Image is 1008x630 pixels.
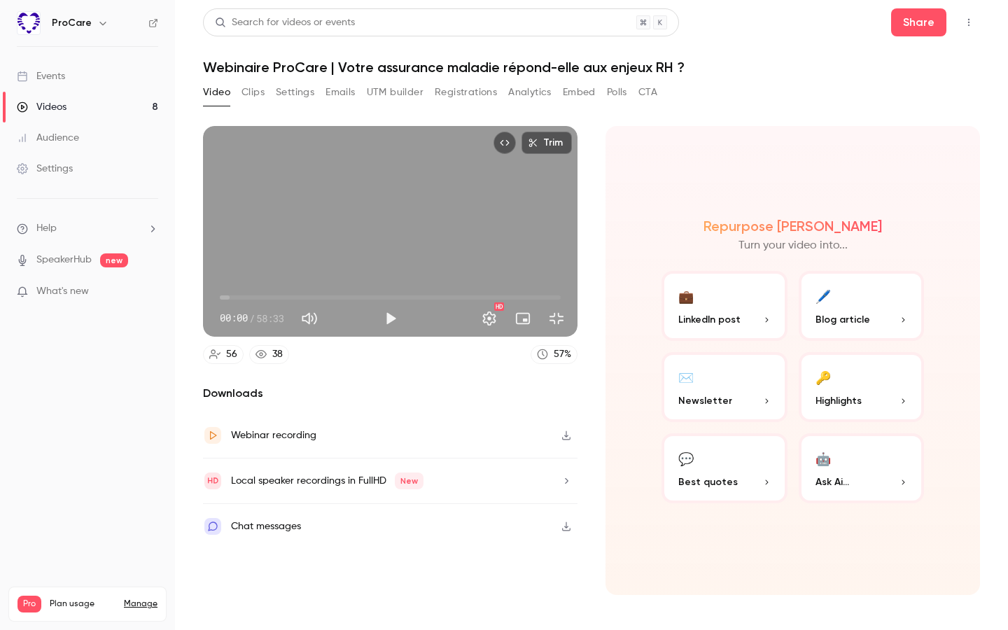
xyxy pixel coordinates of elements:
[231,427,316,444] div: Webinar recording
[231,472,423,489] div: Local speaker recordings in FullHD
[799,271,925,341] button: 🖊️Blog article
[220,311,248,325] span: 00:00
[678,447,694,469] div: 💬
[542,304,570,332] button: Exit full screen
[17,131,79,145] div: Audience
[203,59,980,76] h1: Webinaire ProCare | Votre assurance maladie répond-elle aux enjeux RH ?
[815,366,831,388] div: 🔑
[475,304,503,332] button: Settings
[799,433,925,503] button: 🤖Ask Ai...
[50,598,115,610] span: Plan usage
[678,366,694,388] div: ✉️
[215,15,355,30] div: Search for videos or events
[494,302,504,311] div: HD
[678,475,738,489] span: Best quotes
[124,598,157,610] a: Manage
[607,81,627,104] button: Polls
[325,81,355,104] button: Emails
[531,345,577,364] a: 57%
[295,304,323,332] button: Mute
[36,253,92,267] a: SpeakerHub
[17,221,158,236] li: help-dropdown-opener
[891,8,946,36] button: Share
[815,312,870,327] span: Blog article
[703,218,882,234] h2: Repurpose [PERSON_NAME]
[367,81,423,104] button: UTM builder
[678,285,694,307] div: 💼
[17,596,41,612] span: Pro
[52,16,92,30] h6: ProCare
[738,237,848,254] p: Turn your video into...
[203,385,577,402] h2: Downloads
[799,352,925,422] button: 🔑Highlights
[256,311,284,325] span: 58:33
[435,81,497,104] button: Registrations
[815,447,831,469] div: 🤖
[203,81,230,104] button: Video
[661,271,787,341] button: 💼LinkedIn post
[815,393,862,408] span: Highlights
[563,81,596,104] button: Embed
[17,100,66,114] div: Videos
[377,304,405,332] button: Play
[272,347,283,362] div: 38
[493,132,516,154] button: Embed video
[36,221,57,236] span: Help
[17,69,65,83] div: Events
[661,352,787,422] button: ✉️Newsletter
[231,518,301,535] div: Chat messages
[521,132,572,154] button: Trim
[638,81,657,104] button: CTA
[249,345,289,364] a: 38
[100,253,128,267] span: new
[678,393,732,408] span: Newsletter
[249,311,255,325] span: /
[509,304,537,332] button: Turn on miniplayer
[241,81,265,104] button: Clips
[661,433,787,503] button: 💬Best quotes
[17,12,40,34] img: ProCare
[958,11,980,34] button: Top Bar Actions
[276,81,314,104] button: Settings
[508,81,552,104] button: Analytics
[815,285,831,307] div: 🖊️
[203,345,244,364] a: 56
[17,162,73,176] div: Settings
[226,347,237,362] div: 56
[678,312,741,327] span: LinkedIn post
[815,475,849,489] span: Ask Ai...
[36,284,89,299] span: What's new
[554,347,571,362] div: 57 %
[395,472,423,489] span: New
[220,311,284,325] div: 00:00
